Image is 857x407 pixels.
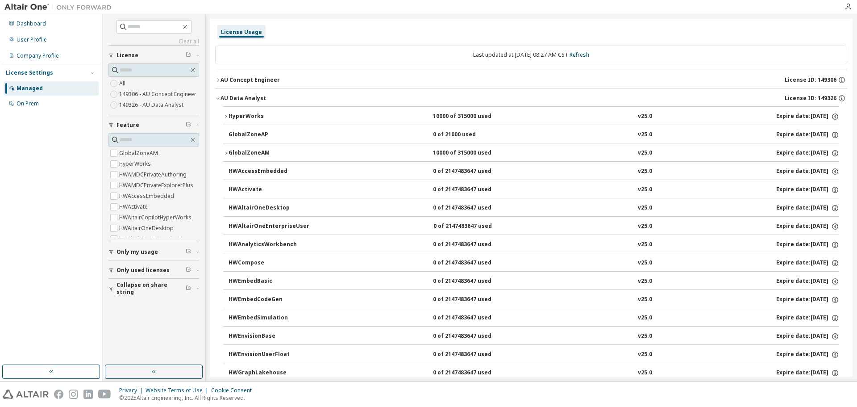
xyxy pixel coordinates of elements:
span: Clear filter [186,122,191,129]
div: v25.0 [638,149,652,157]
span: Only used licenses [116,267,170,274]
div: 10000 of 315000 used [433,149,513,157]
button: HWEmbedBasic0 of 2147483647 usedv25.0Expire date:[DATE] [229,272,839,291]
button: GlobalZoneAM10000 of 315000 usedv25.0Expire date:[DATE] [223,143,839,163]
div: v25.0 [638,186,652,194]
div: Expire date: [DATE] [776,277,839,285]
div: v25.0 [638,296,652,304]
div: GlobalZoneAP [229,131,309,139]
div: v25.0 [638,351,652,359]
div: Expire date: [DATE] [776,314,839,322]
div: HWEnvisionBase [229,332,309,340]
div: 0 of 2147483647 used [433,332,513,340]
div: Expire date: [DATE] [776,351,839,359]
span: License ID: 149306 [785,76,836,84]
button: GlobalZoneAP0 of 21000 usedv25.0Expire date:[DATE] [229,125,839,145]
span: License ID: 149326 [785,95,836,102]
label: 149326 - AU Data Analyst [119,100,185,110]
div: Managed [17,85,43,92]
button: HWAccessEmbedded0 of 2147483647 usedv25.0Expire date:[DATE] [229,162,839,181]
div: v25.0 [638,314,652,322]
label: HyperWorks [119,159,153,169]
span: Only my usage [116,248,158,256]
div: Dashboard [17,20,46,27]
div: v25.0 [638,369,652,377]
span: Clear filter [186,285,191,292]
label: HWAltairCopilotHyperWorks [119,212,193,223]
div: HWAccessEmbedded [229,168,309,176]
label: HWActivate [119,201,150,212]
button: HWAnalyticsWorkbench0 of 2147483647 usedv25.0Expire date:[DATE] [229,235,839,255]
button: Only used licenses [108,260,199,280]
button: AU Data AnalystLicense ID: 149326 [215,88,847,108]
span: Clear filter [186,52,191,59]
span: License [116,52,138,59]
label: HWAltairOneEnterpriseUser [119,234,192,244]
div: Expire date: [DATE] [776,113,839,121]
div: Expire date: [DATE] [776,241,839,249]
div: HWCompose [229,259,309,267]
div: Expire date: [DATE] [776,149,839,157]
div: v25.0 [638,277,652,285]
div: Expire date: [DATE] [776,131,839,139]
div: Website Terms of Use [146,387,211,394]
div: v25.0 [638,241,652,249]
button: HWCompose0 of 2147483647 usedv25.0Expire date:[DATE] [229,253,839,273]
div: HWEmbedBasic [229,277,309,285]
div: User Profile [17,36,47,43]
label: GlobalZoneAM [119,148,160,159]
div: AU Data Analyst [220,95,266,102]
div: Expire date: [DATE] [776,369,839,377]
button: HWAltairOneEnterpriseUser0 of 2147483647 usedv25.0Expire date:[DATE] [229,217,839,236]
div: Expire date: [DATE] [776,222,839,231]
div: HWAnalyticsWorkbench [229,241,309,249]
div: HyperWorks [229,113,309,121]
img: Altair One [4,3,116,12]
div: 0 of 2147483647 used [433,296,513,304]
button: License [108,46,199,65]
button: AU Concept EngineerLicense ID: 149306 [215,70,847,90]
div: 0 of 2147483647 used [433,369,513,377]
p: © 2025 Altair Engineering, Inc. All Rights Reserved. [119,394,257,402]
button: Feature [108,115,199,135]
div: HWEnvisionUserFloat [229,351,309,359]
button: HWActivate0 of 2147483647 usedv25.0Expire date:[DATE] [229,180,839,200]
button: HWAltairOneDesktop0 of 2147483647 usedv25.0Expire date:[DATE] [229,198,839,218]
img: facebook.svg [54,390,63,399]
div: v25.0 [638,222,652,231]
div: HWActivate [229,186,309,194]
div: v25.0 [638,113,652,121]
div: Expire date: [DATE] [776,259,839,267]
div: 10000 of 315000 used [433,113,513,121]
img: instagram.svg [69,390,78,399]
button: HWEmbedSimulation0 of 2147483647 usedv25.0Expire date:[DATE] [229,308,839,328]
div: 0 of 2147483647 used [433,351,513,359]
button: HWEmbedCodeGen0 of 2147483647 usedv25.0Expire date:[DATE] [229,290,839,310]
div: HWAltairOneEnterpriseUser [229,222,309,231]
span: Feature [116,122,139,129]
span: Clear filter [186,248,191,256]
img: linkedin.svg [83,390,93,399]
div: Expire date: [DATE] [776,332,839,340]
div: 0 of 21000 used [433,131,513,139]
div: Expire date: [DATE] [776,296,839,304]
div: AU Concept Engineer [220,76,280,84]
div: 0 of 2147483647 used [433,204,513,212]
span: Clear filter [186,267,191,274]
div: License Settings [6,69,53,76]
div: HWEmbedSimulation [229,314,309,322]
label: HWAMDCPrivateExplorerPlus [119,180,195,191]
button: Collapse on share string [108,279,199,298]
button: HWEnvisionBase0 of 2147483647 usedv25.0Expire date:[DATE] [229,327,839,346]
a: Clear all [108,38,199,45]
label: HWAccessEmbedded [119,191,176,201]
div: Cookie Consent [211,387,257,394]
div: 0 of 2147483647 used [433,314,513,322]
div: Last updated at: [DATE] 08:27 AM CST [215,46,847,64]
div: GlobalZoneAM [229,149,309,157]
div: Expire date: [DATE] [776,204,839,212]
button: Only my usage [108,242,199,262]
div: v25.0 [638,131,652,139]
a: Refresh [570,51,589,59]
div: Expire date: [DATE] [776,168,839,176]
